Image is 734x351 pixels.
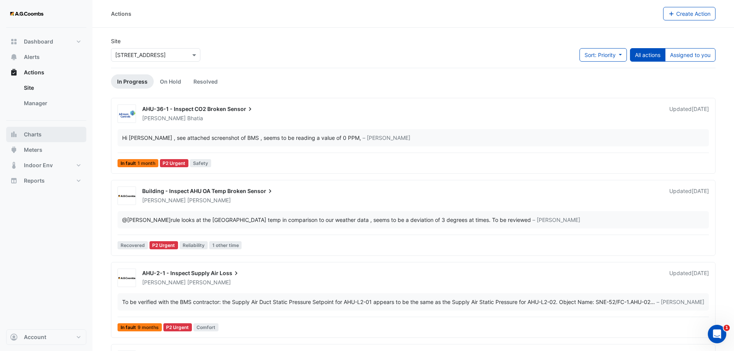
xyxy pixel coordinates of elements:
[10,53,18,61] app-icon: Alerts
[10,177,18,185] app-icon: Reports
[163,323,192,331] div: P2 Urgent
[220,269,240,277] span: Loss
[142,279,186,286] span: [PERSON_NAME]
[10,146,18,154] app-icon: Meters
[692,270,709,276] span: Fri 27-Jun-2025 15:18 AEST
[630,48,665,62] button: All actions
[118,192,136,200] img: AG Coombs
[18,80,86,96] a: Site
[6,127,86,142] button: Charts
[6,49,86,65] button: Alerts
[708,325,726,343] iframe: Intercom live chat
[10,161,18,169] app-icon: Indoor Env
[24,69,44,76] span: Actions
[111,37,121,45] label: Site
[138,325,159,330] span: 9 months
[9,6,44,22] img: Company Logo
[363,134,410,142] span: – [PERSON_NAME]
[190,159,211,167] span: Safety
[122,216,531,224] div: rule looks at the [GEOGRAPHIC_DATA] temp in comparison to our weather data , seems to be a deviat...
[665,48,716,62] button: Assigned to you
[669,269,709,286] div: Updated
[142,115,186,121] span: [PERSON_NAME]
[18,96,86,111] a: Manager
[227,105,254,113] span: Sensor
[118,323,162,331] span: In fault
[669,187,709,204] div: Updated
[6,329,86,345] button: Account
[142,197,186,203] span: [PERSON_NAME]
[585,52,616,58] span: Sort: Priority
[6,80,86,114] div: Actions
[154,74,187,89] a: On Hold
[111,74,154,89] a: In Progress
[160,159,189,167] div: P2 Urgent
[24,146,42,154] span: Meters
[10,38,18,45] app-icon: Dashboard
[24,177,45,185] span: Reports
[118,110,136,118] img: Johnson Controls
[6,173,86,188] button: Reports
[111,10,131,18] div: Actions
[6,34,86,49] button: Dashboard
[24,333,46,341] span: Account
[10,69,18,76] app-icon: Actions
[122,298,650,306] div: To be verified with the BMS contractor: the Supply Air Duct Static Pressure Setpoint for AHU-L2-0...
[142,106,226,112] span: AHU-36-1 - Inspect CO2 Broken
[187,114,203,122] span: Bhatia
[247,187,274,195] span: Sensor
[118,274,136,282] img: AG Coombs
[187,74,224,89] a: Resolved
[138,161,155,166] span: 1 month
[692,188,709,194] span: Mon 07-Jul-2025 14:50 AEST
[187,279,231,286] span: [PERSON_NAME]
[118,159,158,167] span: In fault
[122,217,171,223] span: bsadler@agcoombs.com.au [AG Coombs]
[142,270,218,276] span: AHU-2-1 - Inspect Supply Air
[669,105,709,122] div: Updated
[180,241,208,249] span: Reliability
[657,298,704,306] span: – [PERSON_NAME]
[122,298,704,306] div: …
[122,134,361,142] div: Hi [PERSON_NAME] , see attached screenshot of BMS , seems to be reading a value of 0 PPM,
[24,131,42,138] span: Charts
[209,241,242,249] span: 1 other time
[724,325,730,331] span: 1
[663,7,716,20] button: Create Action
[532,216,580,224] span: – [PERSON_NAME]
[24,38,53,45] span: Dashboard
[579,48,627,62] button: Sort: Priority
[10,131,18,138] app-icon: Charts
[692,106,709,112] span: Tue 12-Aug-2025 14:26 AEST
[187,196,231,204] span: [PERSON_NAME]
[6,142,86,158] button: Meters
[24,161,53,169] span: Indoor Env
[193,323,218,331] span: Comfort
[6,158,86,173] button: Indoor Env
[118,241,148,249] span: Recovered
[6,65,86,80] button: Actions
[676,10,710,17] span: Create Action
[24,53,40,61] span: Alerts
[142,188,246,194] span: Building - Inspect AHU OA Temp Broken
[149,241,178,249] div: P2 Urgent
